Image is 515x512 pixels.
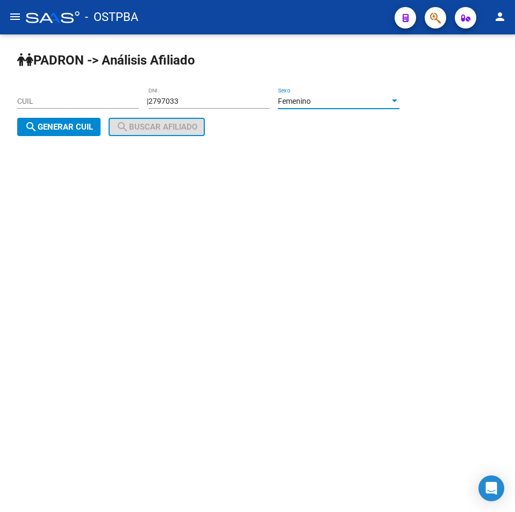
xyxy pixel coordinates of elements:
mat-icon: person [493,10,506,23]
span: Femenino [278,97,311,105]
span: - OSTPBA [85,5,138,29]
div: | [17,97,407,132]
button: Buscar afiliado [109,118,205,136]
strong: PADRON -> Análisis Afiliado [17,53,195,68]
span: Generar CUIL [25,122,93,132]
mat-icon: search [116,120,129,133]
mat-icon: search [25,120,38,133]
button: Generar CUIL [17,118,101,136]
div: Open Intercom Messenger [478,475,504,501]
span: Buscar afiliado [116,122,197,132]
mat-icon: menu [9,10,22,23]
